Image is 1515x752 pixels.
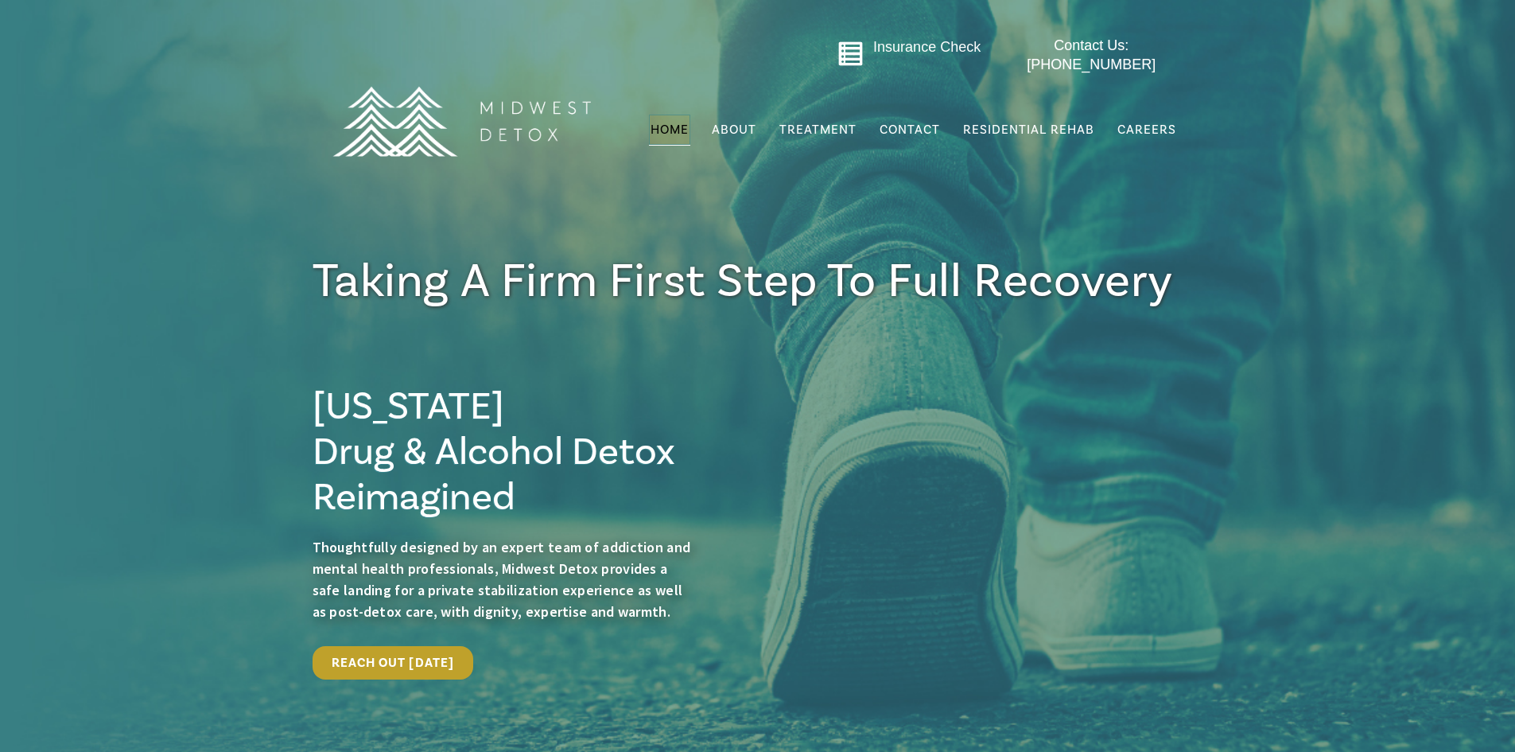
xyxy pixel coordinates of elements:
a: Treatment [778,115,858,145]
span: Contact [880,123,940,136]
a: Residential Rehab [961,115,1096,145]
span: Thoughtfully designed by an expert team of addiction and mental health professionals, Midwest Det... [313,538,691,621]
a: Insurance Check [873,39,981,55]
span: Reach Out [DATE] [332,655,455,671]
span: Home [651,122,689,138]
span: [US_STATE] Drug & Alcohol Detox Reimagined [313,382,675,522]
span: Contact Us: [PHONE_NUMBER] [1027,37,1156,72]
a: Careers [1116,115,1178,145]
a: Go to midwestdetox.com/message-form-page/ [837,41,864,72]
span: Residential Rehab [963,122,1094,138]
a: Home [649,115,690,145]
a: Reach Out [DATE] [313,646,474,680]
a: Contact [878,115,942,145]
span: Careers [1117,122,1176,138]
a: Contact Us: [PHONE_NUMBER] [996,37,1187,74]
span: Taking a firm First Step To full Recovery [313,251,1174,312]
span: About [712,123,756,136]
a: About [710,115,758,145]
img: MD Logo Horitzontal white-01 (1) (1) [322,52,600,191]
span: Treatment [779,123,857,136]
